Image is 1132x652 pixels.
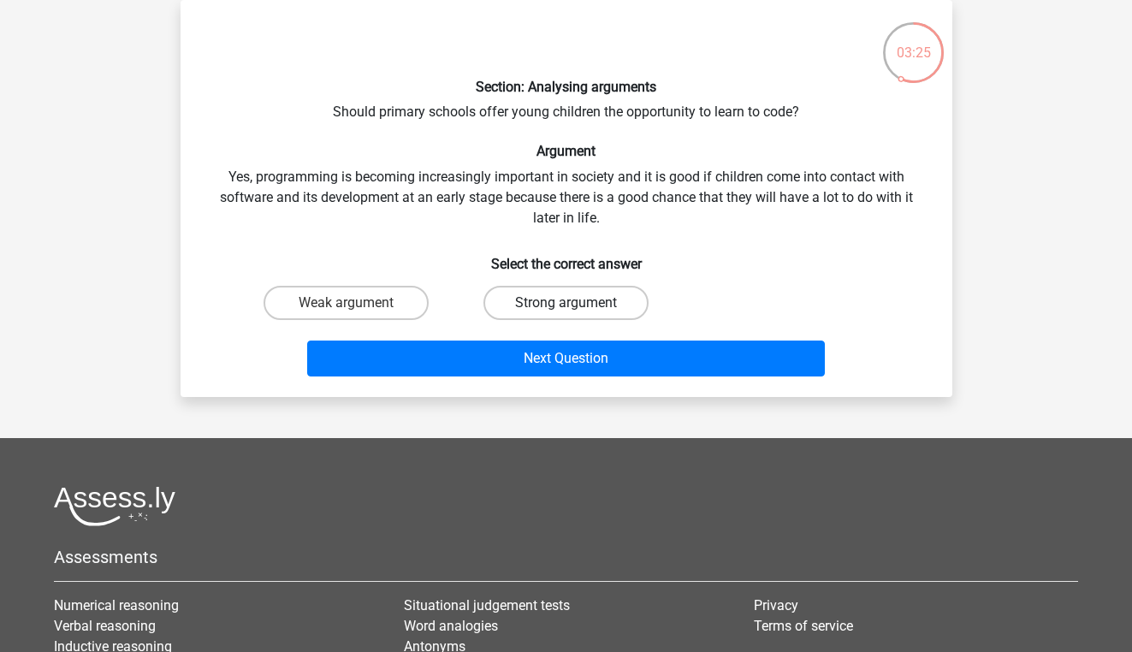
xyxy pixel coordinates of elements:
a: Terms of service [754,618,853,634]
a: Word analogies [404,618,498,634]
h6: Select the correct answer [208,242,925,272]
label: Weak argument [264,286,429,320]
img: Assessly logo [54,486,175,526]
label: Strong argument [483,286,649,320]
a: Numerical reasoning [54,597,179,613]
a: Verbal reasoning [54,618,156,634]
h6: Section: Analysing arguments [208,79,925,95]
div: Should primary schools offer young children the opportunity to learn to code? Yes, programming is... [187,14,945,383]
div: 03:25 [881,21,945,63]
a: Privacy [754,597,798,613]
h6: Argument [208,143,925,159]
button: Next Question [307,341,825,376]
a: Situational judgement tests [404,597,570,613]
h5: Assessments [54,547,1078,567]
